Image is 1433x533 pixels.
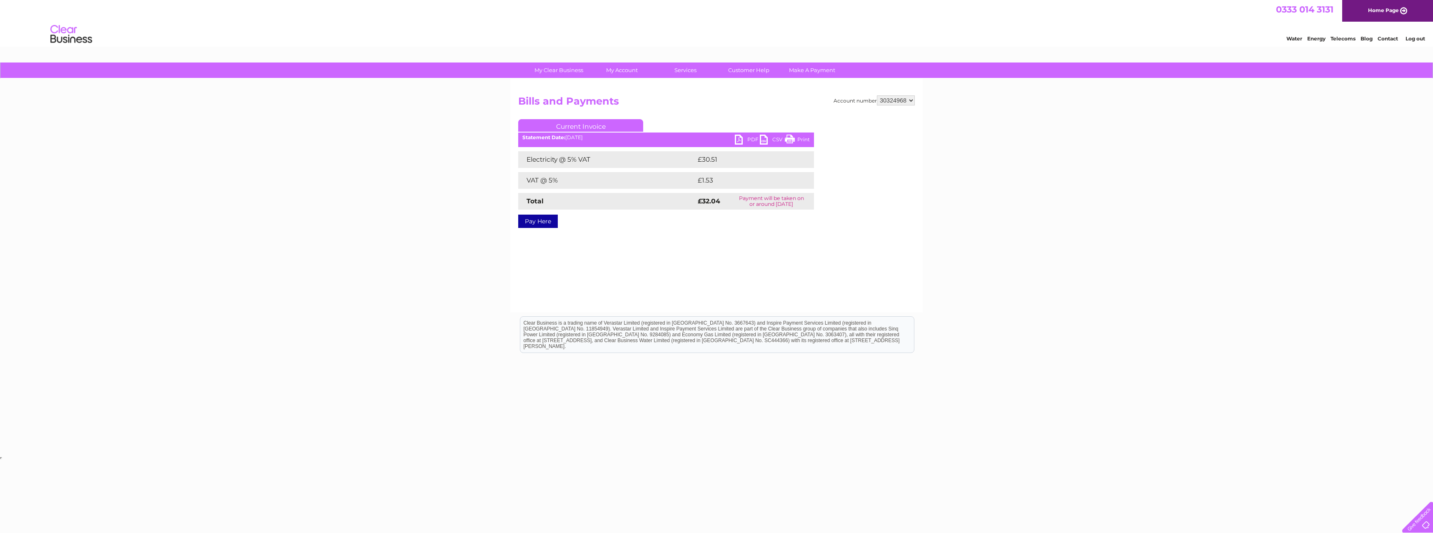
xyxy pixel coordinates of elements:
[50,22,92,47] img: logo.png
[588,63,657,78] a: My Account
[1361,35,1373,42] a: Blog
[520,5,914,40] div: Clear Business is a trading name of Verastar Limited (registered in [GEOGRAPHIC_DATA] No. 3667643...
[696,172,793,189] td: £1.53
[1307,35,1326,42] a: Energy
[1286,35,1302,42] a: Water
[1406,35,1425,42] a: Log out
[518,95,915,111] h2: Bills and Payments
[760,135,785,147] a: CSV
[1331,35,1356,42] a: Telecoms
[785,135,810,147] a: Print
[698,197,720,205] strong: £32.04
[518,172,696,189] td: VAT @ 5%
[696,151,796,168] td: £30.51
[1276,4,1333,15] a: 0333 014 3131
[522,134,565,140] b: Statement Date:
[518,135,814,140] div: [DATE]
[524,63,593,78] a: My Clear Business
[518,151,696,168] td: Electricity @ 5% VAT
[518,215,558,228] a: Pay Here
[778,63,846,78] a: Make A Payment
[735,135,760,147] a: PDF
[834,95,915,105] div: Account number
[714,63,783,78] a: Customer Help
[518,119,643,132] a: Current Invoice
[651,63,720,78] a: Services
[1378,35,1398,42] a: Contact
[527,197,544,205] strong: Total
[729,193,814,210] td: Payment will be taken on or around [DATE]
